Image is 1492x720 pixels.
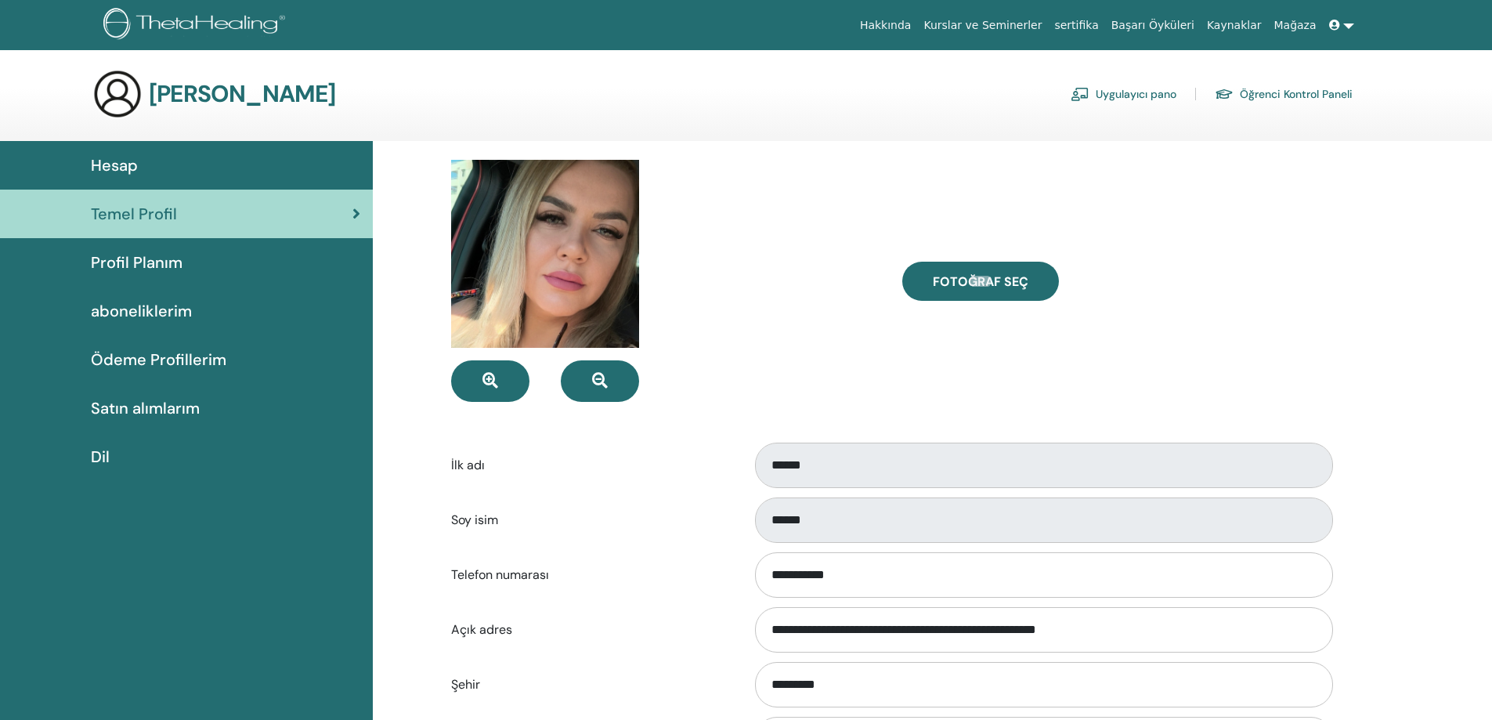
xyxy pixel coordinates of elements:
a: Öğrenci Kontrol Paneli [1215,81,1353,107]
span: Profil Planım [91,251,182,274]
img: chalkboard-teacher.svg [1071,87,1089,101]
a: sertifika [1048,11,1104,40]
span: Fotoğraf seç [933,273,1028,290]
img: logo.png [103,8,291,43]
span: Ödeme Profillerim [91,348,226,371]
span: Hesap [91,154,138,177]
img: generic-user-icon.jpg [92,69,143,119]
img: default.jpg [451,160,639,348]
a: Mağaza [1267,11,1322,40]
input: Fotoğraf seç [970,276,991,287]
span: aboneliklerim [91,299,192,323]
a: Kurslar ve Seminerler [917,11,1048,40]
label: Telefon numarası [439,560,740,590]
a: Kaynaklar [1201,11,1268,40]
a: Uygulayıcı pano [1071,81,1176,107]
img: graduation-cap.svg [1215,88,1234,101]
span: Satın alımlarım [91,396,200,420]
span: Temel Profil [91,202,177,226]
label: İlk adı [439,450,740,480]
h3: [PERSON_NAME] [149,80,336,108]
label: Açık adres [439,615,740,645]
span: Dil [91,445,110,469]
a: Başarı Öyküleri [1105,11,1201,40]
a: Hakkında [854,11,918,40]
label: Şehir [439,670,740,700]
label: Soy isim [439,505,740,535]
